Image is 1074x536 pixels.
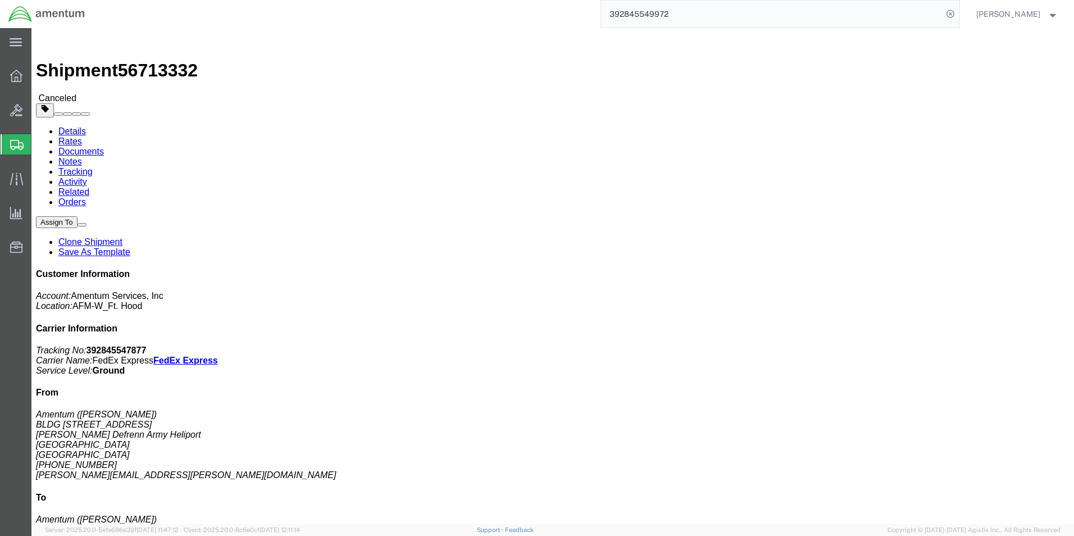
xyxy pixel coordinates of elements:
iframe: FS Legacy Container [31,28,1074,524]
a: Feedback [505,526,534,533]
span: [DATE] 12:11:14 [260,526,300,533]
span: Copyright © [DATE]-[DATE] Agistix Inc., All Rights Reserved [888,525,1061,535]
input: Search for shipment number, reference number [601,1,943,28]
span: Client: 2025.20.0-8c6e0cf [184,526,300,533]
a: Support [477,526,505,533]
span: Regina Escobar [976,8,1040,20]
button: [PERSON_NAME] [976,7,1059,21]
span: [DATE] 11:47:12 [136,526,179,533]
img: logo [8,6,85,22]
span: Server: 2025.20.0-5efa686e39f [45,526,179,533]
